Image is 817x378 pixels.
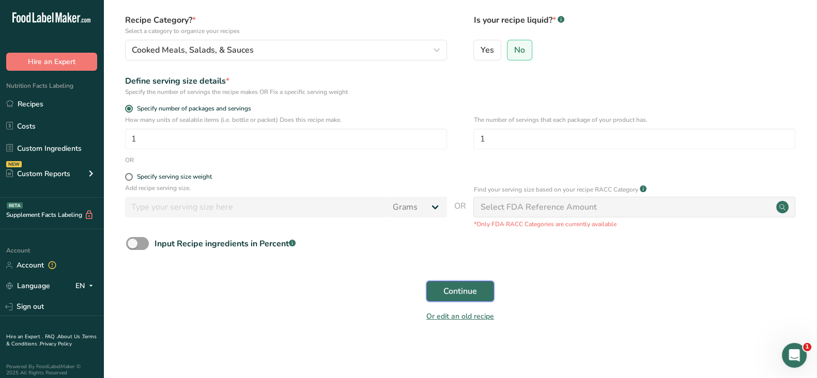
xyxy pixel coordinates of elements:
[45,333,57,340] a: FAQ .
[133,105,251,113] span: Specify number of packages and servings
[473,185,638,194] p: Find your serving size based on your recipe RACC Category
[6,161,22,167] div: NEW
[426,311,494,321] a: Or edit an old recipe
[7,202,23,209] div: BETA
[473,115,795,124] p: The number of servings that each package of your product has.
[443,285,477,297] span: Continue
[6,168,70,179] div: Custom Reports
[125,26,447,36] p: Select a category to organize your recipes
[473,219,795,229] p: *Only FDA RACC Categories are currently available
[6,53,97,71] button: Hire an Expert
[125,155,134,165] div: OR
[125,197,387,217] input: Type your serving size here
[6,277,50,295] a: Language
[40,340,72,348] a: Privacy Policy
[125,87,447,97] div: Specify the number of servings the recipe makes OR Fix a specific serving weight
[6,364,97,376] div: Powered By FoodLabelMaker © 2025 All Rights Reserved
[803,343,811,351] span: 1
[426,281,494,302] button: Continue
[125,40,447,60] button: Cooked Meals, Salads, & Sauces
[137,173,212,181] div: Specify serving size weight
[454,200,466,229] span: OR
[132,44,254,56] span: Cooked Meals, Salads, & Sauces
[57,333,82,340] a: About Us .
[6,333,97,348] a: Terms & Conditions .
[782,343,807,368] iframe: Intercom live chat
[481,45,494,55] span: Yes
[125,183,447,193] p: Add recipe serving size.
[480,201,596,213] div: Select FDA Reference Amount
[125,14,447,36] label: Recipe Category?
[6,333,43,340] a: Hire an Expert .
[155,238,296,250] div: Input Recipe ingredients in Percent
[125,75,447,87] div: Define serving size details
[125,115,447,124] p: How many units of sealable items (i.e. bottle or packet) Does this recipe make.
[75,280,97,292] div: EN
[514,45,525,55] span: No
[473,14,795,36] label: Is your recipe liquid?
